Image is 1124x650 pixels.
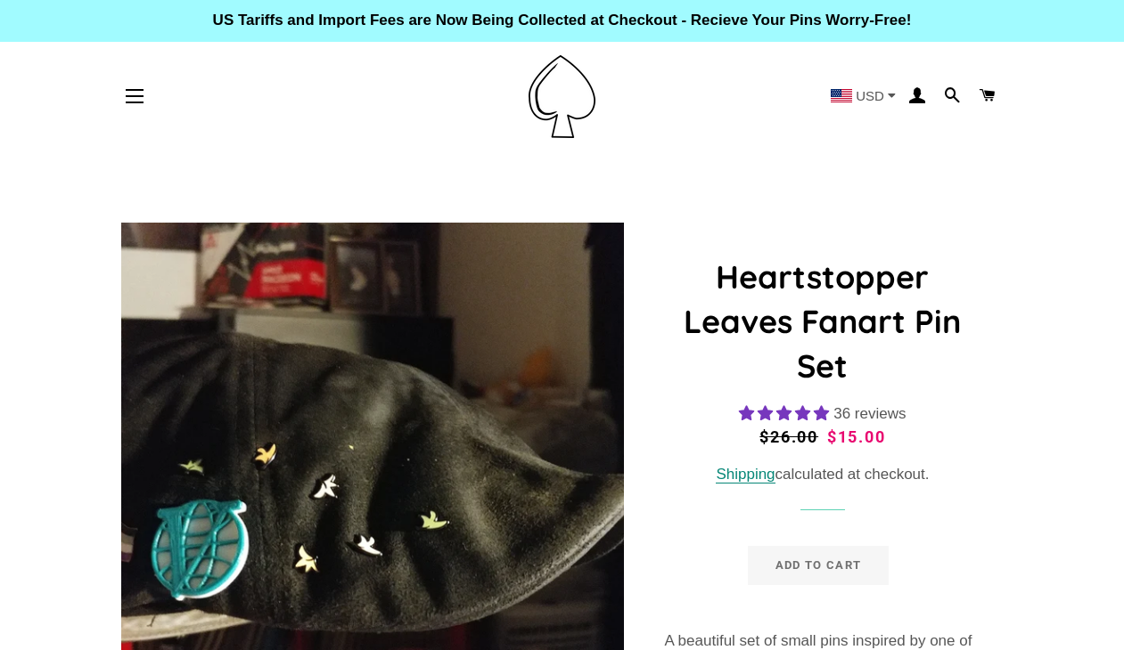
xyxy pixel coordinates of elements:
span: 4.97 stars [739,405,833,422]
span: Add to Cart [775,558,861,572]
button: Add to Cart [748,546,889,585]
span: 36 reviews [833,405,906,422]
span: $26.00 [759,425,823,450]
span: $15.00 [827,427,886,446]
span: USD [856,89,884,102]
div: calculated at checkout. [664,463,980,487]
a: Shipping [716,466,775,483]
h1: Heartstopper Leaves Fanart Pin Set [664,255,980,389]
img: Pin-Ace [529,55,595,138]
